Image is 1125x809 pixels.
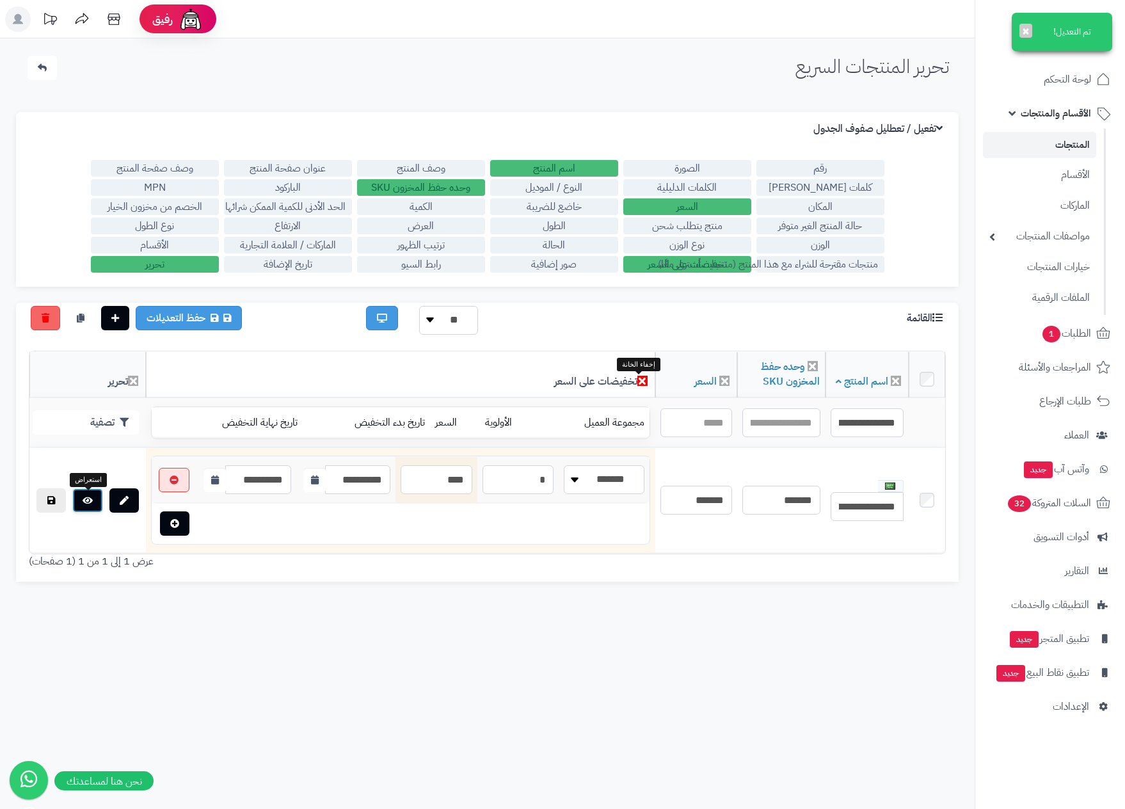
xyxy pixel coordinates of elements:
[224,160,352,177] label: عنوان صفحة المنتج
[623,256,751,273] label: تخفيضات على السعر
[623,160,751,177] label: الصورة
[756,237,884,253] label: الوزن
[761,359,820,389] a: وحده حفظ المخزون SKU
[357,160,485,177] label: وصف المنتج
[983,192,1096,220] a: الماركات
[1065,562,1089,580] span: التقارير
[1008,495,1031,512] span: 32
[91,198,219,215] label: الخصم من مخزون الخيار
[1041,324,1091,342] span: الطلبات
[1024,461,1053,478] span: جديد
[983,64,1117,95] a: لوحة التحكم
[357,256,485,273] label: رابط السيو
[885,483,895,490] img: العربية
[907,312,946,324] h3: القائمة
[33,410,139,435] button: تصفية
[756,198,884,215] label: المكان
[490,198,618,215] label: خاضع للضريبة
[983,132,1096,158] a: المنتجات
[983,386,1117,417] a: طلبات الإرجاع
[178,6,203,32] img: ai-face.png
[70,473,107,487] div: استعراض
[983,657,1117,688] a: تطبيق نقاط البيعجديد
[623,179,751,196] label: الكلمات الدليلية
[357,237,485,253] label: ترتيب الظهور
[430,408,481,438] td: السعر
[983,352,1117,383] a: المراجعات والأسئلة
[813,123,946,135] h3: تفعيل / تعطليل صفوف الجدول
[357,198,485,215] label: الكمية
[694,374,717,389] a: السعر
[1021,104,1091,122] span: الأقسام والمنتجات
[756,179,884,196] label: كلمات [PERSON_NAME]
[983,253,1096,281] a: خيارات المنتجات
[983,589,1117,620] a: التطبيقات والخدمات
[756,160,884,177] label: رقم
[996,665,1025,682] span: جديد
[224,256,352,273] label: تاريخ الإضافة
[490,237,618,253] label: الحالة
[1023,460,1089,478] span: وآتس آب
[91,256,219,273] label: تحرير
[34,6,66,35] a: تحديثات المنصة
[1053,698,1089,716] span: الإعدادات
[623,198,751,215] label: السعر
[19,554,488,569] div: عرض 1 إلى 1 من 1 (1 صفحات)
[983,223,1096,250] a: مواصفات المنتجات
[490,160,618,177] label: اسم المنتج
[91,179,219,196] label: MPN
[91,237,219,253] label: الأقسام
[1019,358,1091,376] span: المراجعات والأسئلة
[152,12,173,27] span: رفيق
[490,218,618,234] label: الطول
[224,198,352,215] label: الحد الأدنى للكمية الممكن شرائها
[224,237,352,253] label: الماركات / العلامة التجارية
[995,664,1089,682] span: تطبيق نقاط البيع
[224,179,352,196] label: الباركود
[623,218,751,234] label: منتج يتطلب شحن
[1011,596,1089,614] span: التطبيقات والخدمات
[836,374,888,389] a: اسم المنتج
[136,306,242,330] a: حفظ التعديلات
[1012,13,1112,51] div: تم التعديل!
[1033,528,1089,546] span: أدوات التسويق
[617,358,660,372] div: إخفاء الخانة
[1009,630,1089,648] span: تطبيق المتجر
[1007,494,1091,512] span: السلات المتروكة
[983,623,1117,654] a: تطبيق المتجرجديد
[146,352,655,398] th: تخفيضات على السعر
[357,179,485,196] label: وحده حفظ المخزون SKU
[480,408,538,438] td: الأولوية
[357,218,485,234] label: العرض
[29,352,146,398] th: تحرير
[623,237,751,253] label: نوع الوزن
[168,408,303,438] td: تاريخ نهاية التخفيض
[983,420,1117,451] a: العملاء
[1019,24,1032,38] button: ×
[756,256,884,273] label: منتجات مقترحة للشراء مع هذا المنتج (منتجات تُشترى معًا)
[1039,392,1091,410] span: طلبات الإرجاع
[983,454,1117,485] a: وآتس آبجديد
[983,284,1096,312] a: الملفات الرقمية
[490,256,618,273] label: صور إضافية
[795,56,949,77] h1: تحرير المنتجات السريع
[1042,326,1060,342] span: 1
[983,488,1117,518] a: السلات المتروكة32
[983,318,1117,349] a: الطلبات1
[983,522,1117,552] a: أدوات التسويق
[91,160,219,177] label: وصف صفحة المنتج
[91,218,219,234] label: نوع الطول
[756,218,884,234] label: حالة المنتج الغير متوفر
[983,556,1117,586] a: التقارير
[1044,70,1091,88] span: لوحة التحكم
[983,691,1117,722] a: الإعدادات
[1010,631,1039,648] span: جديد
[224,218,352,234] label: الارتفاع
[490,179,618,196] label: النوع / الموديل
[1064,426,1089,444] span: العملاء
[983,161,1096,189] a: الأقسام
[539,408,650,438] td: مجموعة العميل
[303,408,429,438] td: تاريخ بدء التخفيض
